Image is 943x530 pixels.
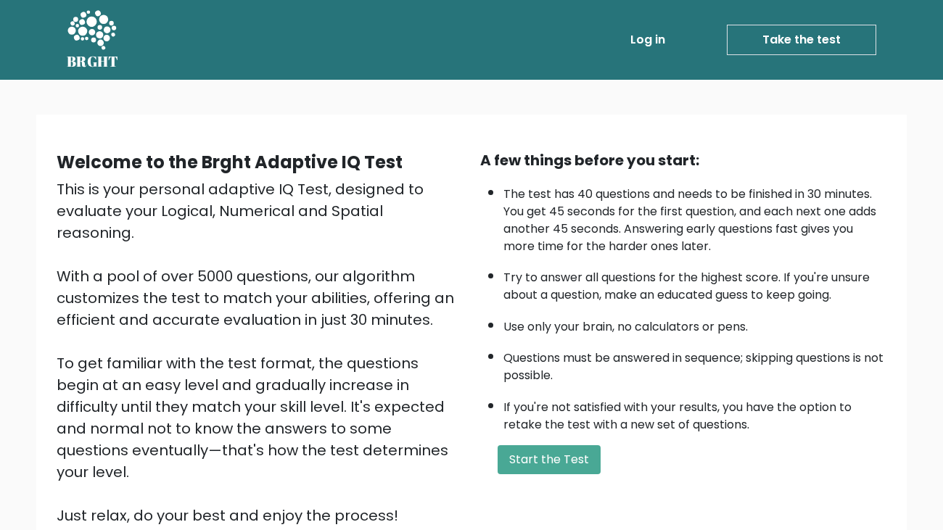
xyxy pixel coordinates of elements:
[503,392,886,434] li: If you're not satisfied with your results, you have the option to retake the test with a new set ...
[503,178,886,255] li: The test has 40 questions and needs to be finished in 30 minutes. You get 45 seconds for the firs...
[503,311,886,336] li: Use only your brain, no calculators or pens.
[57,178,463,526] div: This is your personal adaptive IQ Test, designed to evaluate your Logical, Numerical and Spatial ...
[57,150,403,174] b: Welcome to the Brght Adaptive IQ Test
[498,445,601,474] button: Start the Test
[67,53,119,70] h5: BRGHT
[67,6,119,74] a: BRGHT
[503,342,886,384] li: Questions must be answered in sequence; skipping questions is not possible.
[503,262,886,304] li: Try to answer all questions for the highest score. If you're unsure about a question, make an edu...
[727,25,876,55] a: Take the test
[625,25,671,54] a: Log in
[480,149,886,171] div: A few things before you start:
